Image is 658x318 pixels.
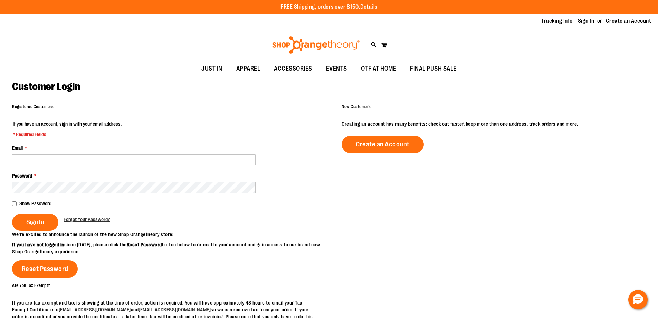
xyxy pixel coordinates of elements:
span: Sign In [26,218,44,226]
span: EVENTS [326,61,347,76]
span: FINAL PUSH SALE [410,61,457,76]
a: Create an Account [606,17,651,25]
a: Reset Password [12,260,78,278]
span: * Required Fields [13,131,122,138]
a: EVENTS [319,61,354,77]
a: [EMAIL_ADDRESS][DOMAIN_NAME] [59,307,131,312]
span: Forgot Your Password? [64,217,110,222]
p: since [DATE], please click the button below to re-enable your account and gain access to our bran... [12,241,329,255]
a: APPAREL [229,61,267,77]
a: OTF AT HOME [354,61,403,77]
a: FINAL PUSH SALE [403,61,464,77]
a: JUST IN [194,61,229,77]
span: Create an Account [356,140,410,148]
span: OTF AT HOME [361,61,397,76]
span: Customer Login [12,81,80,92]
a: Tracking Info [541,17,573,25]
span: Show Password [19,201,51,206]
strong: Reset Password [127,242,162,247]
p: We’re excited to announce the launch of the new Shop Orangetheory store! [12,231,329,238]
a: ACCESSORIES [267,61,319,77]
button: Sign In [12,214,58,231]
img: Shop Orangetheory [271,36,361,54]
a: Create an Account [342,136,424,153]
p: Creating an account has many benefits: check out faster, keep more than one address, track orders... [342,120,646,127]
strong: New Customers [342,104,371,109]
span: APPAREL [236,61,260,76]
a: Details [360,4,378,10]
p: FREE Shipping, orders over $150. [280,3,378,11]
a: [EMAIL_ADDRESS][DOMAIN_NAME] [139,307,211,312]
strong: Are You Tax Exempt? [12,283,50,288]
button: Hello, have a question? Let’s chat. [628,290,648,309]
span: JUST IN [201,61,222,76]
a: Sign In [578,17,594,25]
strong: If you have not logged in [12,242,64,247]
span: Email [12,145,23,151]
span: Password [12,173,32,179]
legend: If you have an account, sign in with your email address. [12,120,122,138]
span: ACCESSORIES [274,61,312,76]
strong: Registered Customers [12,104,54,109]
span: Reset Password [22,265,68,273]
a: Forgot Your Password? [64,216,110,223]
